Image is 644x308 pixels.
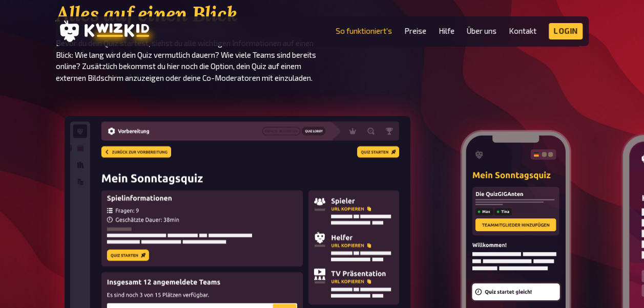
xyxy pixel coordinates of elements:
h2: Alles auf einen Blick [56,3,322,26]
a: Hilfe [439,27,454,35]
a: Kontakt [509,27,536,35]
p: Bevor du dein Quiz startest, siehst du alle wichtigen Informationen auf einen Blick: Wie lang wir... [56,37,322,83]
a: Preise [404,27,426,35]
a: So funktioniert's [336,27,392,35]
a: Login [549,23,583,39]
a: Über uns [467,27,496,35]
